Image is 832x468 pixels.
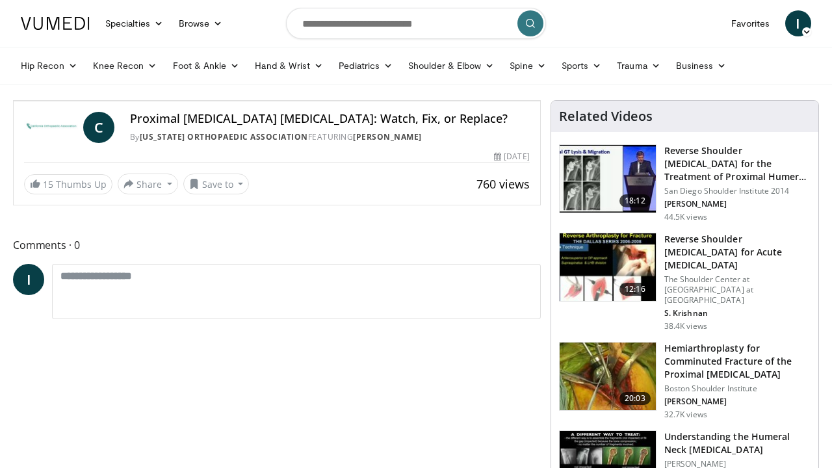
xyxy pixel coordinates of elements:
[400,53,502,79] a: Shoulder & Elbow
[24,112,78,143] img: California Orthopaedic Association
[13,264,44,295] a: I
[118,174,178,194] button: Share
[619,194,651,207] span: 18:12
[664,321,707,331] p: 38.4K views
[609,53,668,79] a: Trauma
[13,53,85,79] a: Hip Recon
[353,131,422,142] a: [PERSON_NAME]
[502,53,553,79] a: Spine
[554,53,610,79] a: Sports
[664,342,811,381] h3: Hemiarthroplasty for Comminuted Fracture of the Proximal [MEDICAL_DATA]
[664,212,707,222] p: 44.5K views
[559,342,811,420] a: 20:03 Hemiarthroplasty for Comminuted Fracture of the Proximal [MEDICAL_DATA] Boston Shoulder Ins...
[560,233,656,301] img: butch_reverse_arthroplasty_3.png.150x105_q85_crop-smart_upscale.jpg
[664,308,811,318] p: S. Krishnan
[130,112,530,126] h4: Proximal [MEDICAL_DATA] [MEDICAL_DATA]: Watch, Fix, or Replace?
[13,237,541,253] span: Comments 0
[83,112,114,143] a: C
[85,53,165,79] a: Knee Recon
[97,10,171,36] a: Specialties
[247,53,331,79] a: Hand & Wrist
[140,131,308,142] a: [US_STATE] Orthopaedic Association
[664,430,811,456] h3: Understanding the Humeral Neck [MEDICAL_DATA]
[171,10,231,36] a: Browse
[664,199,811,209] p: [PERSON_NAME]
[183,174,250,194] button: Save to
[165,53,248,79] a: Foot & Ankle
[619,283,651,296] span: 12:16
[286,8,546,39] input: Search topics, interventions
[664,396,811,407] p: [PERSON_NAME]
[664,409,707,420] p: 32.7K views
[331,53,400,79] a: Pediatrics
[559,109,653,124] h4: Related Videos
[559,233,811,331] a: 12:16 Reverse Shoulder [MEDICAL_DATA] for Acute [MEDICAL_DATA] The Shoulder Center at [GEOGRAPHIC...
[664,144,811,183] h3: Reverse Shoulder [MEDICAL_DATA] for the Treatment of Proximal Humeral …
[560,145,656,213] img: Q2xRg7exoPLTwO8X4xMDoxOjA4MTsiGN.150x105_q85_crop-smart_upscale.jpg
[559,144,811,222] a: 18:12 Reverse Shoulder [MEDICAL_DATA] for the Treatment of Proximal Humeral … San Diego Shoulder ...
[664,274,811,305] p: The Shoulder Center at [GEOGRAPHIC_DATA] at [GEOGRAPHIC_DATA]
[664,383,811,394] p: Boston Shoulder Institute
[43,178,53,190] span: 15
[476,176,530,192] span: 760 views
[560,343,656,410] img: 10442_3.png.150x105_q85_crop-smart_upscale.jpg
[130,131,530,143] div: By FEATURING
[494,151,529,162] div: [DATE]
[664,186,811,196] p: San Diego Shoulder Institute 2014
[24,174,112,194] a: 15 Thumbs Up
[619,392,651,405] span: 20:03
[668,53,734,79] a: Business
[785,10,811,36] a: I
[723,10,777,36] a: Favorites
[21,17,90,30] img: VuMedi Logo
[664,233,811,272] h3: Reverse Shoulder [MEDICAL_DATA] for Acute [MEDICAL_DATA]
